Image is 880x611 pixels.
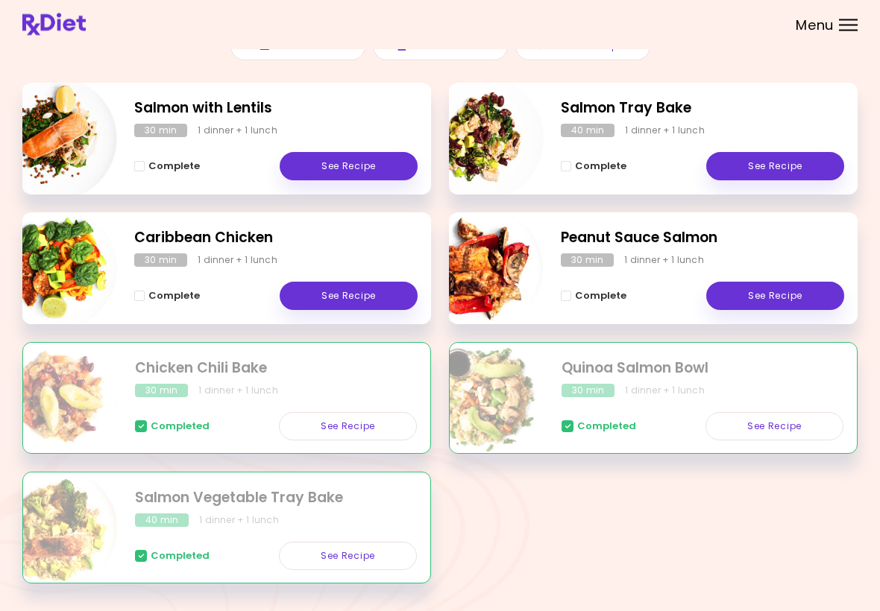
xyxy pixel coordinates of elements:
a: See Recipe - Peanut Sauce Salmon [706,282,844,311]
span: Complete [575,161,626,173]
span: Complete [575,291,626,303]
div: 30 min [561,254,614,267]
div: 1 dinner + 1 lunch [625,124,705,138]
h2: Salmon Vegetable Tray Bake [135,488,417,510]
span: Complete [148,291,200,303]
h2: Caribbean Chicken [134,228,418,250]
a: See Recipe - Salmon with Lentils [280,153,418,181]
span: Completed [151,551,210,563]
button: Complete - Peanut Sauce Salmon [561,288,626,305]
button: Complete - Salmon Tray Bake [561,158,626,176]
img: Info - Salmon Tray Bake [420,77,544,201]
h2: Chicken Chili Bake [135,358,417,380]
div: 1 dinner + 1 lunch [198,254,277,267]
img: Info - Peanut Sauce Salmon [420,207,544,331]
img: RxDiet [22,13,86,36]
a: See Recipe - Chicken Chili Bake [279,413,417,441]
div: 30 min [134,254,187,267]
a: See Recipe - Quinoa Salmon Bowl [705,413,843,441]
h2: Salmon with Lentils [134,98,418,120]
div: 30 min [562,384,615,398]
span: Completed [577,421,636,433]
h2: Salmon Tray Bake [561,98,844,120]
a: See Recipe - Salmon Vegetable Tray Bake [279,542,417,571]
div: 1 dinner + 1 lunch [624,254,704,267]
span: Completed [151,421,210,433]
span: Menu [796,19,834,32]
h2: Peanut Sauce Salmon [561,228,844,250]
h2: Quinoa Salmon Bowl [562,358,843,380]
span: Complete [148,161,200,173]
button: Complete - Caribbean Chicken [134,288,200,305]
div: 30 min [135,384,188,398]
div: 1 dinner + 1 lunch [625,384,705,398]
button: Complete - Salmon with Lentils [134,158,200,176]
div: 1 dinner + 1 lunch [198,124,277,138]
a: See Recipe - Caribbean Chicken [280,282,418,311]
a: See Recipe - Salmon Tray Bake [706,153,844,181]
div: 40 min [135,514,189,528]
img: Info - Quinoa Salmon Bowl [421,338,544,461]
div: 1 dinner + 1 lunch [198,384,278,398]
div: 1 dinner + 1 lunch [199,514,279,528]
div: 30 min [134,124,187,138]
div: 40 min [561,124,615,138]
